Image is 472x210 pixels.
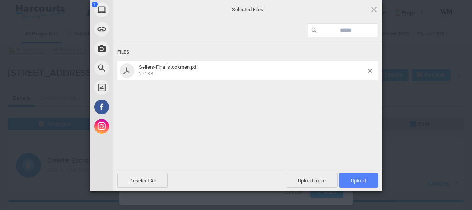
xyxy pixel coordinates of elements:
[117,45,378,59] div: Files
[117,173,168,188] span: Deselect All
[370,5,378,14] span: Click here or hit ESC to close picker
[90,117,183,136] div: Instagram
[351,178,366,184] span: Upload
[90,78,183,97] div: Unsplash
[139,71,153,77] span: 271KB
[137,64,368,77] span: Sellers-Final stockmen.pdf
[286,173,338,188] span: Upload more
[90,19,183,39] div: Link (URL)
[90,58,183,78] div: Web Search
[92,2,98,7] span: 1
[170,6,326,13] span: Selected Files
[90,39,183,58] div: Take Photo
[139,64,198,70] span: Sellers-Final stockmen.pdf
[339,173,378,188] span: Upload
[90,97,183,117] div: Facebook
